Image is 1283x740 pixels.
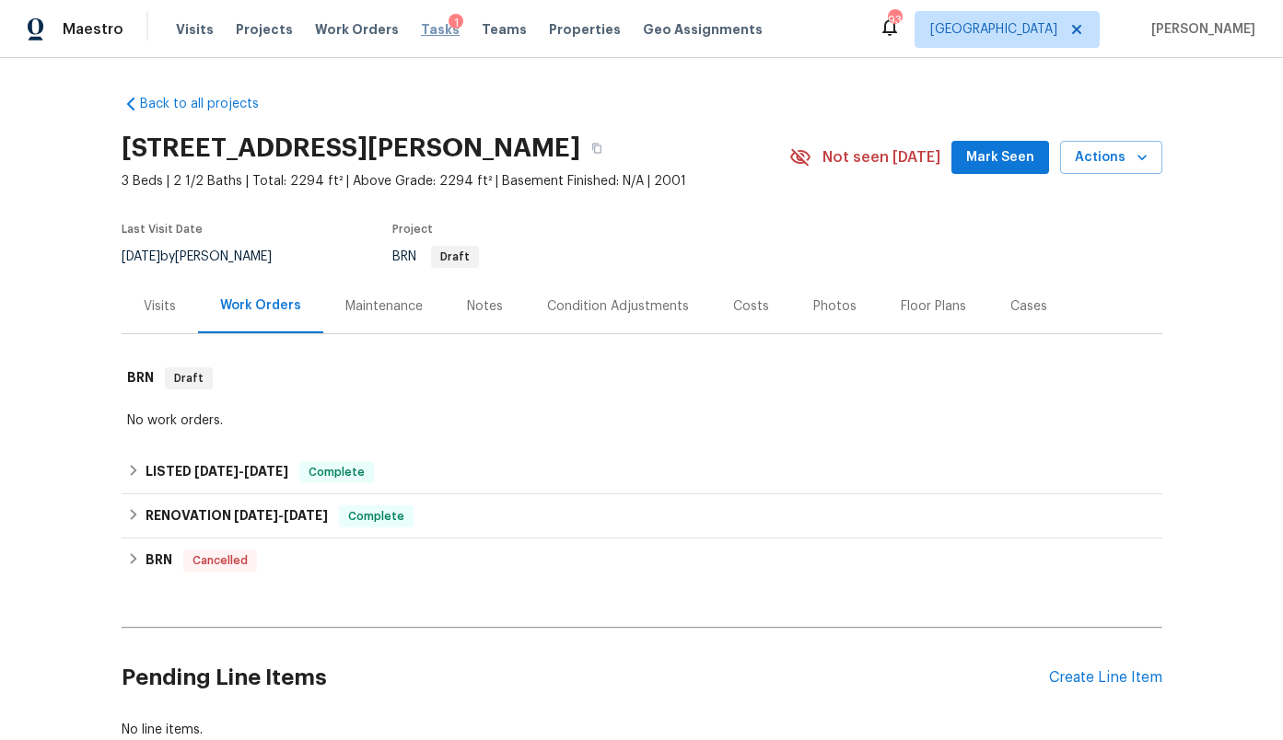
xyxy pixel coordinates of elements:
span: Tasks [421,23,460,36]
h2: [STREET_ADDRESS][PERSON_NAME] [122,139,580,157]
div: Floor Plans [901,297,966,316]
h6: BRN [127,367,154,389]
h6: RENOVATION [146,505,328,527]
span: BRN [392,250,479,263]
span: Complete [301,463,372,481]
div: Costs [733,297,769,316]
span: Mark Seen [966,146,1034,169]
span: [GEOGRAPHIC_DATA] [930,20,1057,39]
h2: Pending Line Items [122,635,1049,721]
span: Projects [236,20,293,39]
span: Project [392,224,433,235]
span: [PERSON_NAME] [1144,20,1255,39]
div: Create Line Item [1049,669,1162,687]
div: No work orders. [127,411,1157,430]
div: RENOVATION [DATE]-[DATE]Complete [122,494,1162,538]
div: No line items. [122,721,1162,739]
span: Actions [1075,146,1148,169]
span: 3 Beds | 2 1/2 Baths | Total: 2294 ft² | Above Grade: 2294 ft² | Basement Finished: N/A | 2001 [122,172,789,191]
span: Maestro [63,20,123,39]
span: - [234,509,328,522]
div: LISTED [DATE]-[DATE]Complete [122,450,1162,494]
span: Last Visit Date [122,224,203,235]
div: Work Orders [220,296,301,315]
span: Properties [549,20,621,39]
span: - [194,465,288,478]
span: Draft [167,369,211,387]
span: [DATE] [194,465,239,478]
span: [DATE] [244,465,288,478]
div: BRN Draft [122,349,1162,408]
span: Geo Assignments [643,20,763,39]
span: Visits [176,20,214,39]
div: Notes [467,297,503,316]
span: Complete [341,507,412,526]
span: Cancelled [185,551,255,570]
span: [DATE] [234,509,278,522]
span: Work Orders [315,20,399,39]
button: Mark Seen [951,141,1049,175]
div: Maintenance [345,297,423,316]
div: Condition Adjustments [547,297,689,316]
h6: BRN [146,549,172,572]
span: [DATE] [122,250,160,263]
span: [DATE] [284,509,328,522]
span: Teams [482,20,527,39]
span: Draft [433,251,477,262]
button: Copy Address [580,132,613,165]
div: by [PERSON_NAME] [122,246,294,268]
button: Actions [1060,141,1162,175]
div: 93 [888,11,901,29]
h6: LISTED [146,461,288,483]
div: 1 [449,14,463,32]
div: Cases [1010,297,1047,316]
div: BRN Cancelled [122,538,1162,583]
span: Not seen [DATE] [822,148,940,167]
a: Back to all projects [122,95,298,113]
div: Photos [813,297,857,316]
div: Visits [144,297,176,316]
